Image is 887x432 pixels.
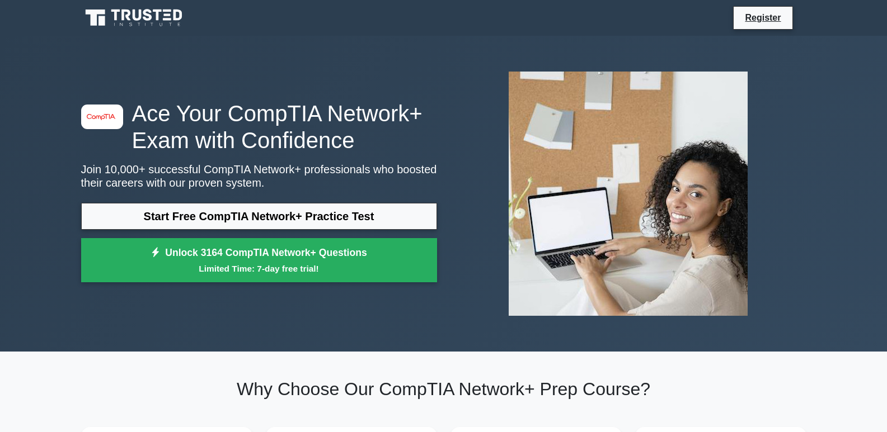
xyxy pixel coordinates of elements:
[81,100,437,154] h1: Ace Your CompTIA Network+ Exam with Confidence
[95,262,423,275] small: Limited Time: 7-day free trial!
[81,238,437,283] a: Unlock 3164 CompTIA Network+ QuestionsLimited Time: 7-day free trial!
[81,163,437,189] p: Join 10,000+ successful CompTIA Network+ professionals who boosted their careers with our proven ...
[738,11,787,25] a: Register
[81,378,806,400] h2: Why Choose Our CompTIA Network+ Prep Course?
[81,203,437,230] a: Start Free CompTIA Network+ Practice Test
